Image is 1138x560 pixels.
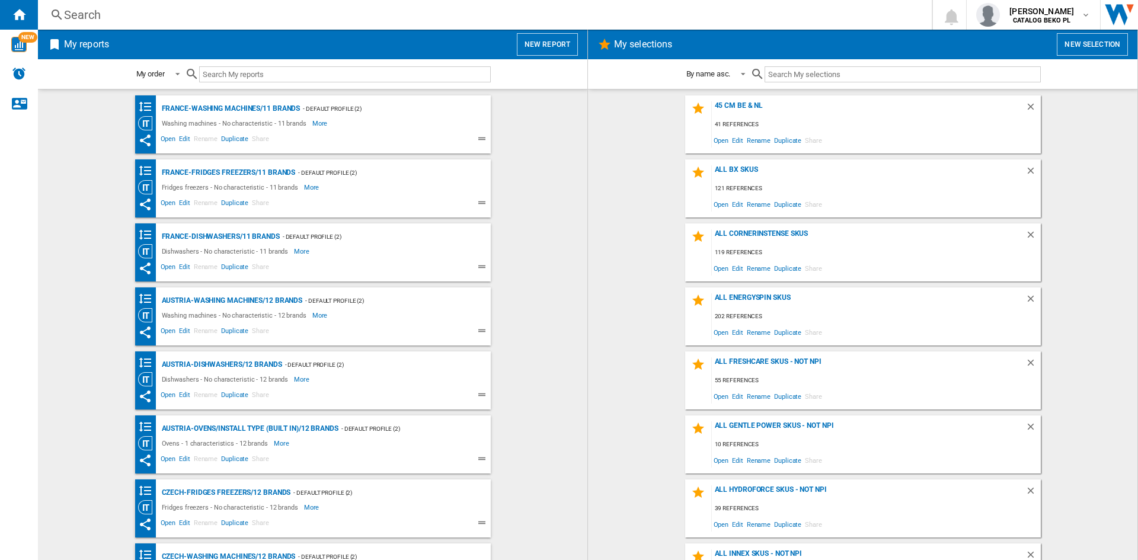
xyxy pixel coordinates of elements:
span: Duplicate [219,453,250,468]
span: More [304,180,321,194]
div: - Default profile (2) [282,357,467,372]
div: 45 cm be & NL [712,101,1025,117]
span: Edit [730,452,745,468]
span: Rename [745,196,772,212]
div: Austria-Washing machines/12 brands [159,293,303,308]
div: Ovens - 1 characteristics - 12 brands [159,436,274,450]
span: Edit [177,517,192,532]
div: My order [136,69,165,78]
div: 41 references [712,117,1041,132]
div: Category View [138,436,159,450]
span: Share [250,389,271,404]
span: Edit [177,261,192,276]
span: Share [250,517,271,532]
div: France-Washing machines/11 brands [159,101,301,116]
div: Dishwashers - No characteristic - 11 brands [159,244,295,258]
span: Duplicate [219,197,250,212]
span: Share [250,453,271,468]
div: Czech-Fridges freezers/12 brands [159,485,291,500]
span: Share [803,388,824,404]
div: 119 references [712,245,1041,260]
span: Open [712,516,731,532]
span: Rename [192,133,219,148]
span: Rename [192,197,219,212]
div: ALL cornerinstense skus [712,229,1025,245]
div: - Default profile (2) [300,101,466,116]
span: More [294,372,311,386]
span: Edit [730,388,745,404]
div: all gentle power skus - not npi [712,421,1025,437]
span: Duplicate [772,260,803,276]
span: More [312,116,330,130]
span: Edit [177,453,192,468]
ng-md-icon: This report has been shared with you [138,389,152,404]
div: Delete [1025,165,1041,181]
input: Search My selections [765,66,1040,82]
div: Category View [138,500,159,514]
span: Edit [730,260,745,276]
div: Brands banding [138,228,159,242]
button: New report [517,33,578,56]
span: Share [803,324,824,340]
div: Washing machines - No characteristic - 11 brands [159,116,312,130]
span: Duplicate [219,517,250,532]
div: Delete [1025,229,1041,245]
span: Share [250,261,271,276]
b: CATALOG BEKO PL [1013,17,1070,24]
div: all hydroforce skus - not npi [712,485,1025,501]
span: Open [159,133,178,148]
span: Duplicate [772,196,803,212]
div: Delete [1025,293,1041,309]
div: Austria-Dishwashers/12 brands [159,357,282,372]
span: Edit [730,516,745,532]
span: [PERSON_NAME] [1009,5,1074,17]
span: More [312,308,330,322]
div: all energyspin skus [712,293,1025,309]
span: Open [712,132,731,148]
div: Delete [1025,485,1041,501]
span: Rename [745,388,772,404]
span: Open [712,452,731,468]
span: Edit [177,133,192,148]
span: Duplicate [772,516,803,532]
div: 202 references [712,309,1041,324]
span: Duplicate [219,325,250,340]
div: Category View [138,308,159,322]
span: Duplicate [219,261,250,276]
span: Rename [192,261,219,276]
span: Rename [192,325,219,340]
span: Rename [192,517,219,532]
span: Rename [192,389,219,404]
ng-md-icon: This report has been shared with you [138,517,152,532]
img: profile.jpg [976,3,1000,27]
div: 10 references [712,437,1041,452]
div: Austria-Ovens/INSTALL TYPE (BUILT IN)/12 brands [159,421,338,436]
span: Duplicate [772,324,803,340]
ng-md-icon: This report has been shared with you [138,197,152,212]
ng-md-icon: This report has been shared with you [138,453,152,468]
span: Duplicate [219,133,250,148]
div: Delete [1025,421,1041,437]
h2: My selections [612,33,675,56]
div: 121 references [712,181,1041,196]
span: Open [712,324,731,340]
div: all bx skus [712,165,1025,181]
ng-md-icon: This report has been shared with you [138,325,152,340]
span: Open [159,389,178,404]
span: Rename [745,132,772,148]
span: Open [159,453,178,468]
span: Rename [192,453,219,468]
span: Share [250,133,271,148]
span: Share [803,452,824,468]
div: Search [64,7,901,23]
div: Brands banding [138,484,159,498]
div: - Default profile (2) [290,485,466,500]
div: Brands banding [138,356,159,370]
span: Rename [745,260,772,276]
span: Open [712,260,731,276]
span: Edit [730,132,745,148]
div: By name asc. [686,69,731,78]
span: Duplicate [772,388,803,404]
span: Share [803,516,824,532]
span: Share [803,260,824,276]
